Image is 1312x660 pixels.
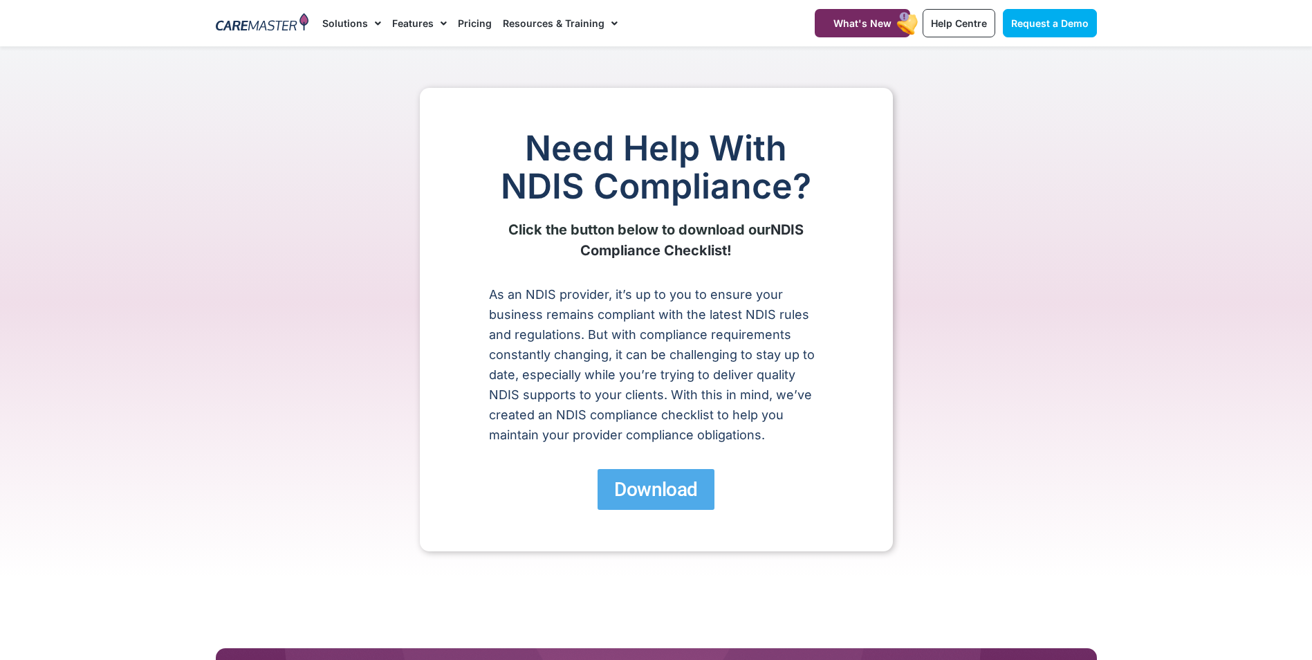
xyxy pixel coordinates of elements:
[216,13,309,34] img: CareMaster Logo
[815,9,910,37] a: What's New
[614,477,697,502] span: Download
[598,469,714,510] a: Download
[508,221,770,238] strong: Click the button below to download our
[1011,17,1089,29] span: Request a Demo
[489,284,824,445] p: As an NDIS provider, it’s up to you to ensure your business remains compliant with the latest NDI...
[501,127,811,207] span: Need Help With NDIS Compliance?
[1003,9,1097,37] a: Request a Demo
[931,17,987,29] span: Help Centre
[923,9,995,37] a: Help Centre
[833,17,891,29] span: What's New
